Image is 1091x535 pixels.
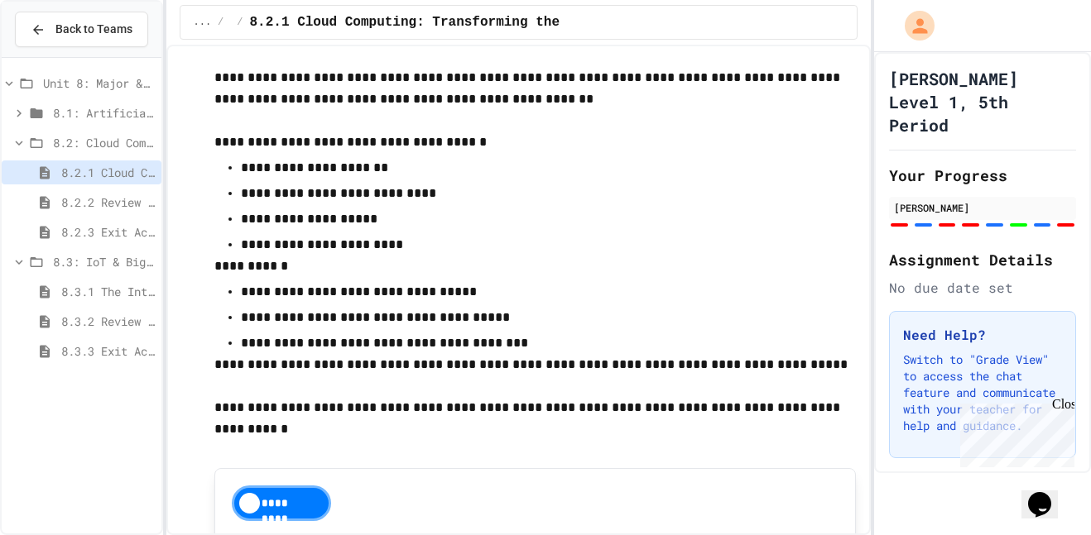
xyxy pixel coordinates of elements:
span: 8.3.2 Review - The Internet of Things and Big Data [61,313,155,330]
h2: Your Progress [889,164,1076,187]
iframe: chat widget [1021,469,1074,518]
p: Switch to "Grade View" to access the chat feature and communicate with your teacher for help and ... [903,351,1062,434]
span: Unit 8: Major & Emerging Technologies [43,74,155,92]
span: 8.2.2 Review - Cloud Computing [61,193,155,211]
span: 8.2: Cloud Computing [53,134,155,151]
span: / [218,16,223,29]
div: Chat with us now!Close [7,7,114,105]
button: Back to Teams [15,12,148,47]
span: 8.3.1 The Internet of Things and Big Data: Our Connected Digital World [61,283,155,300]
div: No due date set [889,278,1076,298]
span: 8.3.3 Exit Activity - IoT Data Detective Challenge [61,342,155,360]
div: [PERSON_NAME] [894,200,1071,215]
span: ... [194,16,212,29]
h1: [PERSON_NAME] Level 1, 5th Period [889,67,1076,136]
h3: Need Help? [903,325,1062,345]
div: My Account [887,7,939,45]
span: 8.2.1 Cloud Computing: Transforming the Digital World [250,12,671,32]
span: Back to Teams [55,21,132,38]
span: 8.2.3 Exit Activity - Cloud Service Detective [61,223,155,241]
iframe: chat widget [954,397,1074,467]
span: 8.1: Artificial Intelligence Basics [53,104,155,122]
span: 8.2.1 Cloud Computing: Transforming the Digital World [61,164,155,181]
span: / [237,16,243,29]
span: 8.3: IoT & Big Data [53,253,155,270]
h2: Assignment Details [889,248,1076,271]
